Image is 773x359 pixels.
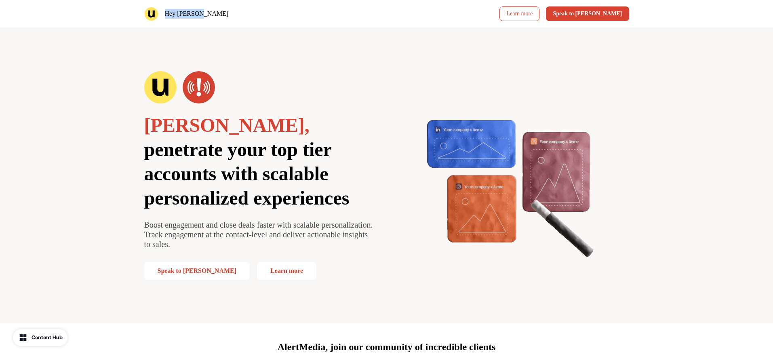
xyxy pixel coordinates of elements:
[144,114,310,136] span: [PERSON_NAME],
[257,262,316,280] a: Learn more
[278,340,496,354] p: AlertMedia, join our community of incredible clients
[144,220,373,249] span: Boost engagement and close deals faster with scalable personalization. Track engagement at the co...
[499,6,539,21] a: Learn more
[144,139,350,209] span: penetrate your top tier accounts with scalable personalized experiences
[546,6,629,21] button: Speak to [PERSON_NAME]
[32,334,63,342] div: Content Hub
[144,262,250,280] button: Speak to [PERSON_NAME]
[165,9,229,19] p: Hey [PERSON_NAME]
[13,329,67,346] button: Content Hub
